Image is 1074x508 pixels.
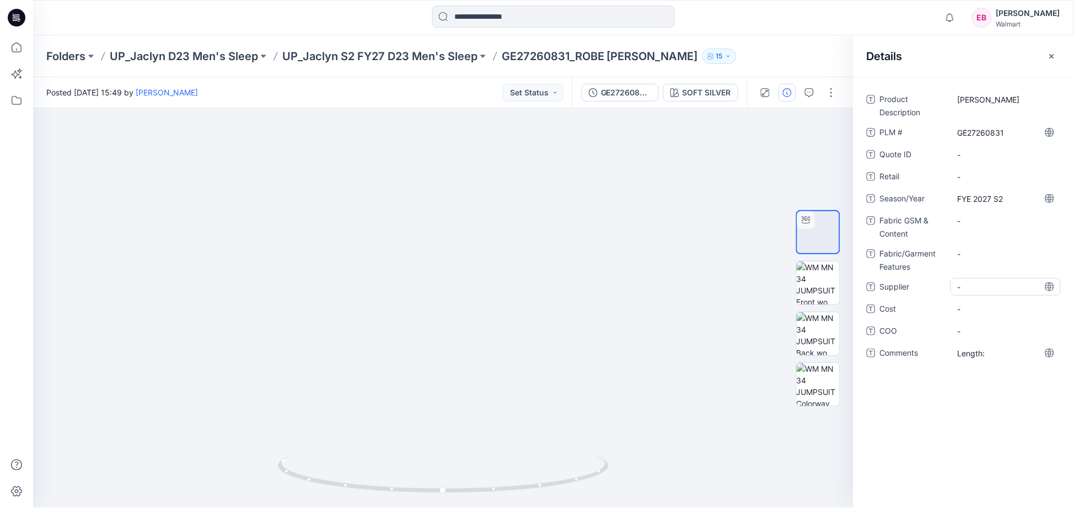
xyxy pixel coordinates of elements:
div: SOFT SILVER [683,87,731,99]
img: WM MN 34 JUMPSUIT Front wo Avatar [797,261,840,304]
span: Season/Year [880,192,946,207]
span: Comments [880,346,946,362]
span: - [958,281,1054,293]
span: COO [880,324,946,340]
button: GE27260831_ADM_ROBE [PERSON_NAME] [582,84,659,101]
span: - [958,248,1054,260]
span: - [958,303,1054,315]
div: [PERSON_NAME] [996,7,1060,20]
span: PLM # [880,126,946,141]
span: Fabric GSM & Content [880,214,946,240]
a: UP_Jaclyn S2 FY27 D23 Men's Sleep [282,49,477,64]
span: Length: [958,347,1054,359]
span: GE27260831 [958,127,1054,138]
div: Walmart [996,20,1060,28]
a: Folders [46,49,85,64]
span: Fabric/Garment Features [880,247,946,274]
span: Cost [880,302,946,318]
span: Posted [DATE] 15:49 by [46,87,198,98]
p: 15 [716,50,723,62]
span: - [958,325,1054,337]
button: 15 [702,49,737,64]
a: UP_Jaclyn D23 Men's Sleep [110,49,258,64]
div: EB [972,8,992,28]
img: WM MN 34 JUMPSUIT Colorway wo Avatar [797,363,840,406]
p: GE27260831_ROBE [PERSON_NAME] [502,49,698,64]
span: - [958,171,1054,183]
span: Quote ID [880,148,946,163]
img: WM MN 34 JUMPSUIT Back wo Avatar [797,312,840,355]
div: GE27260831_ADM_ROBE TERRY [601,87,652,99]
span: Product Description [880,93,946,119]
h2: Details [867,50,903,63]
span: Supplier [880,280,946,296]
a: [PERSON_NAME] [136,88,198,97]
span: ROBE TERRY [958,94,1054,105]
button: Details [778,84,796,101]
span: - [958,149,1054,161]
span: FYE 2027 S2 [958,193,1054,205]
span: - [958,215,1054,227]
span: Retail [880,170,946,185]
button: SOFT SILVER [663,84,738,101]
